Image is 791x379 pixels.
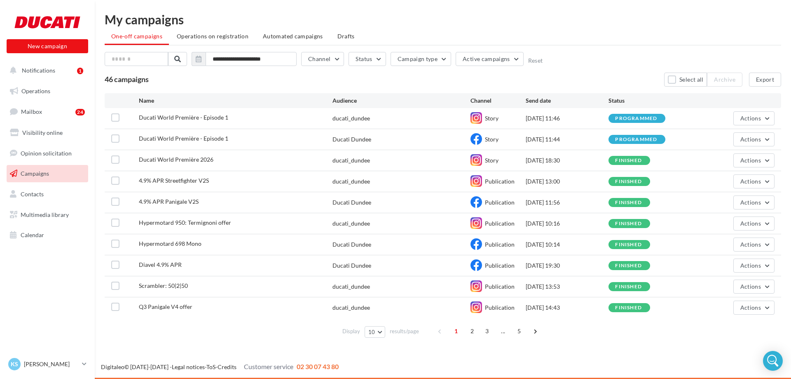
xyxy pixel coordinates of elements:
span: Operations on registration [177,33,248,40]
button: Archive [707,73,742,87]
span: Hypermotard 950: Termignoni offer [139,219,231,226]
span: Q3 Panigale V4 offer [139,303,192,310]
div: ducati_dundee [332,177,370,186]
a: Opinion solicitation [5,145,90,162]
div: Channel [470,97,526,105]
span: results/page [390,327,419,335]
a: Contacts [5,186,90,203]
p: [PERSON_NAME] [24,360,79,368]
div: Open Intercom Messenger [763,351,783,371]
button: Actions [733,238,775,252]
div: finished [615,179,642,184]
span: Display [342,327,360,335]
div: [DATE] 11:56 [526,198,608,207]
div: [DATE] 11:44 [526,135,608,144]
span: Actions [740,283,761,290]
div: ducati_dundee [332,304,370,312]
span: Calendar [21,231,44,238]
a: KS [PERSON_NAME] [7,356,88,372]
span: 10 [368,329,375,335]
div: My campaigns [105,13,781,26]
span: Drafts [337,33,355,40]
a: Credits [218,363,236,370]
button: Select all [664,73,707,87]
span: Contacts [21,191,44,198]
span: Campaigns [21,170,49,177]
button: Active campaigns [456,52,524,66]
div: Ducati Dundee [332,240,371,249]
span: Actions [740,115,761,122]
div: [DATE] 14:43 [526,304,608,312]
button: Notifications 1 [5,62,87,79]
span: Publication [485,220,515,227]
button: Actions [733,195,775,210]
span: Actions [740,220,761,227]
div: 1 [77,68,83,74]
span: KS [11,360,18,368]
div: [DATE] 11:46 [526,114,608,122]
div: [DATE] 18:30 [526,156,608,165]
span: Actions [740,262,761,269]
span: Ducati World Première - Episode 1 [139,135,228,142]
span: Hypermotard 698 Mono [139,240,201,247]
button: Campaign type [391,52,452,66]
span: Publication [485,241,515,248]
span: Automated campaigns [263,33,323,40]
span: 5 [513,325,526,338]
div: 24 [75,109,85,115]
a: Mailbox24 [5,103,90,120]
span: Story [485,115,498,122]
button: Export [749,73,781,87]
div: [DATE] 13:00 [526,177,608,186]
span: 2 [466,325,479,338]
a: Multimedia library [5,206,90,224]
span: Ducati World Première 2026 [139,156,213,163]
span: Multimedia library [21,211,69,218]
button: Status [349,52,386,66]
span: Visibility online [22,129,63,136]
div: finished [615,242,642,247]
span: Opinion solicitation [21,149,72,156]
div: [DATE] 10:16 [526,219,608,228]
span: Diavel 4.9% APR [139,261,182,268]
span: ... [496,325,510,338]
a: Visibility online [5,124,90,141]
div: [DATE] 10:14 [526,240,608,249]
span: Publication [485,178,515,185]
div: ducati_dundee [332,219,370,228]
button: Actions [733,280,775,294]
span: 1 [449,325,463,338]
span: Publication [485,199,515,206]
div: finished [615,200,642,205]
div: Ducati Dundee [332,135,371,144]
div: finished [615,263,642,268]
button: Actions [733,111,775,125]
span: 4.9% APR Panigale V2S [139,198,199,205]
div: [DATE] 13:53 [526,282,608,291]
span: Story [485,136,498,143]
span: Actions [740,241,761,248]
button: Actions [733,132,775,146]
div: finished [615,158,642,163]
span: Actions [740,157,761,164]
div: [DATE] 19:30 [526,261,608,270]
div: ducati_dundee [332,114,370,122]
div: Name [139,97,332,105]
span: Scrambler: 50|2|50 [139,282,188,289]
a: ToS [206,363,215,370]
div: Status [608,97,691,105]
span: Mailbox [21,108,42,115]
button: Actions [733,301,775,315]
div: finished [615,284,642,290]
span: © [DATE]-[DATE] - - - [101,363,339,370]
span: Active campaigns [463,55,510,62]
div: Audience [332,97,470,105]
a: Legal notices [172,363,205,370]
a: Operations [5,82,90,100]
span: Actions [740,136,761,143]
div: ducati_dundee [332,156,370,165]
a: Digitaleo [101,363,124,370]
div: ducati_dundee [332,282,370,291]
span: 3 [480,325,494,338]
div: programmed [615,137,657,142]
